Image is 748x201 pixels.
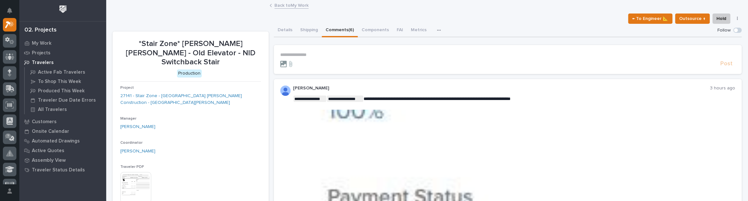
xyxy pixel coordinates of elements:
[38,79,81,85] p: To Shop This Week
[19,165,106,175] a: Traveler Status Details
[25,96,106,105] a: Traveler Due Date Errors
[32,158,66,163] p: Assembly View
[675,14,710,24] button: Outsource ↑
[720,60,733,68] span: Post
[19,146,106,155] a: Active Quotes
[274,24,296,37] button: Details
[628,14,672,24] button: ← To Engineer 📐
[407,24,430,37] button: Metrics
[632,15,668,23] span: ← To Engineer 📐
[322,24,358,37] button: Comments (6)
[32,167,85,173] p: Traveler Status Details
[32,148,64,154] p: Active Quotes
[296,24,322,37] button: Shipping
[19,48,106,58] a: Projects
[32,60,54,66] p: Travelers
[24,27,57,34] div: 02. Projects
[38,97,96,103] p: Traveler Due Date Errors
[38,107,67,113] p: All Travelers
[280,86,291,96] img: ALV-UjUZw9hJruFS49MnFCGlNn142N1JBvZgcRWa_mjHNGfsQroun-rg8PEveb541VVBd5he7V0qu4Fdajw4mtd9aHtE58iVR...
[393,24,407,37] button: FAI
[717,28,731,33] p: Follow
[120,93,261,106] a: 27141 - Stair Zone - [GEOGRAPHIC_DATA] [PERSON_NAME] Construction - [GEOGRAPHIC_DATA][PERSON_NAME]
[32,129,69,134] p: Onsite Calendar
[38,88,85,94] p: Produced This Week
[358,24,393,37] button: Components
[120,86,134,90] span: Project
[293,86,710,91] p: [PERSON_NAME]
[679,15,706,23] span: Outsource ↑
[19,38,106,48] a: My Work
[25,86,106,95] a: Produced This Week
[38,69,85,75] p: Active Fab Travelers
[716,15,726,23] span: Hold
[3,4,16,17] button: Notifications
[32,119,57,125] p: Customers
[57,3,69,15] img: Workspace Logo
[32,138,80,144] p: Automated Drawings
[120,117,136,121] span: Manager
[19,117,106,126] a: Customers
[19,155,106,165] a: Assembly View
[120,165,144,169] span: Traveler PDF
[120,123,155,130] a: [PERSON_NAME]
[25,77,106,86] a: To Shop This Week
[120,148,155,155] a: [PERSON_NAME]
[25,68,106,77] a: Active Fab Travelers
[718,60,735,68] button: Post
[19,58,106,67] a: Travelers
[712,14,730,24] button: Hold
[120,39,261,67] p: *Stair Zone* [PERSON_NAME] [PERSON_NAME] - Old Elevator - NID Switchback Stair
[710,86,735,91] p: 3 hours ago
[8,8,16,18] div: Notifications
[177,69,202,78] div: Production
[19,136,106,146] a: Automated Drawings
[120,141,143,145] span: Coordinator
[25,105,106,114] a: All Travelers
[32,41,51,46] p: My Work
[274,1,309,9] a: Back toMy Work
[19,126,106,136] a: Onsite Calendar
[32,50,51,56] p: Projects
